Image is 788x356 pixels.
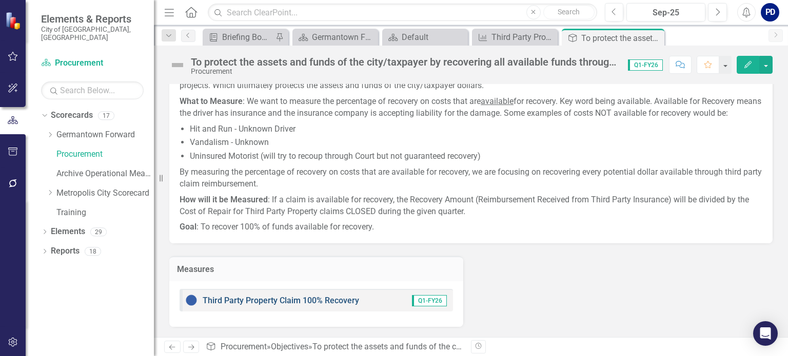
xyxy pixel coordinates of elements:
span: Q1-FY26 [628,59,663,71]
strong: How will it be Measured [180,195,268,204]
a: Archive Operational Measures [56,168,154,180]
div: Third Party Property Claim 100% Recovery [491,31,555,44]
button: PD [761,3,779,22]
input: Search Below... [41,81,144,99]
div: » » [206,341,463,353]
img: Not Defined [169,57,186,73]
a: Procurement [56,149,154,160]
strong: What to Measure [180,96,243,106]
input: Search ClearPoint... [208,4,597,22]
a: Procurement [41,57,144,69]
a: Default [385,31,465,44]
span: Elements & Reports [41,13,144,25]
button: Sep-25 [626,3,705,22]
div: Germantown Forward [312,31,376,44]
div: To protect the assets and funds of the city/taxpayer by recovering all available funds through th... [581,32,662,45]
div: Procurement [191,68,618,75]
p: : We want to measure the percentage of recovery on costs that are for recovery. Key word being av... [180,94,762,121]
li: Hit and Run - Unknown Driver [190,123,762,135]
u: available [481,96,514,106]
p: : If a claim is available for recovery, the Recovery Amount (Reimbursement Received from Third Pa... [180,192,762,220]
div: Default [402,31,465,44]
small: City of [GEOGRAPHIC_DATA], [GEOGRAPHIC_DATA] [41,25,144,42]
div: To protect the assets and funds of the city/taxpayer by recovering all available funds through th... [191,56,618,68]
a: Elements [51,226,85,238]
p: By measuring the percentage of recovery on costs that are available for recovery, we are focusing... [180,164,762,192]
li: Uninsured Motorist (will try to recoup through Court but not guaranteed recovery) [190,151,762,162]
a: Third Party Property Claim 100% Recovery [203,296,359,305]
a: Germantown Forward [56,129,154,141]
div: Open Intercom Messenger [753,321,778,346]
p: : To recover 100% of funds available for recovery. [180,219,762,233]
div: Briefing Books [222,31,273,44]
span: Search [558,8,580,16]
div: 18 [85,247,101,256]
div: To protect the assets and funds of the city/taxpayer by recovering all available funds through th... [312,342,766,351]
span: Q1-FY26 [412,295,447,306]
a: Procurement [221,342,267,351]
a: Training [56,207,154,219]
a: Scorecards [51,110,93,121]
li: Vandalism - Unknown [190,137,762,149]
a: Objectives [271,342,308,351]
div: 29 [90,227,107,236]
div: Sep-25 [630,7,702,19]
img: ClearPoint Strategy [5,11,24,30]
a: Germantown Forward [295,31,376,44]
a: Briefing Books [205,31,273,44]
h3: Measures [177,265,456,274]
button: Search [543,5,595,19]
a: Metropolis City Scorecard [56,187,154,199]
strong: Goal [180,222,196,232]
a: Reports [51,245,80,257]
div: 17 [98,111,114,120]
img: No Information [185,294,198,306]
a: Third Party Property Claim 100% Recovery [475,31,555,44]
